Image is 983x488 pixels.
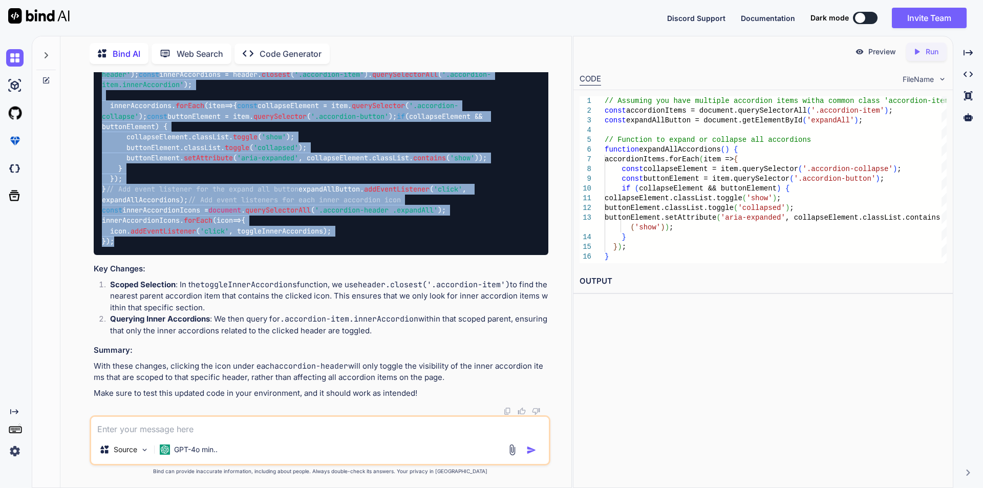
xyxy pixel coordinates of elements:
code: .accordion-item.innerAccordion [280,314,418,324]
span: 'aria-expanded' [720,214,785,222]
div: 6 [580,145,591,155]
img: githubLight [6,104,24,122]
span: ) [893,165,897,173]
span: // Function to expand or collapse all accordions [605,136,811,144]
img: icon [526,445,537,455]
div: 12 [580,203,591,213]
img: attachment [506,444,518,456]
p: : In the function, we use to find the nearest parent accordion item that contains the clicked ico... [110,279,548,314]
span: // Assuming you have multiple accordion items with [605,97,820,105]
span: classList [184,143,221,152]
span: collapseElement.classList.toggle [605,194,742,202]
span: addEventListener [364,185,430,194]
div: 15 [580,242,591,252]
img: chat [6,49,24,67]
span: '.accordion-item' [294,70,364,79]
span: closest [262,70,290,79]
span: const [237,101,258,111]
button: Invite Team [892,8,967,28]
h2: OUTPUT [573,269,953,293]
span: buttonElement.classList.toggle [605,204,734,212]
span: if [397,112,405,121]
strong: Querying Inner Accordions [110,314,210,324]
div: 9 [580,174,591,184]
span: ( [716,214,720,222]
span: { [785,184,789,193]
span: ( [734,204,738,212]
span: querySelectorAll [372,70,438,79]
span: } [622,233,626,241]
img: GPT-4o mini [160,444,170,455]
span: const [139,70,159,79]
code: toggleInnerAccordions [200,280,297,290]
img: chevron down [938,75,947,83]
span: collapseElement = item.querySelector [643,165,798,173]
div: 8 [580,164,591,174]
p: GPT-4o min.. [174,444,218,455]
span: buttonElement.setAttribute [605,214,716,222]
span: contains [413,154,446,163]
span: ( [798,165,802,173]
span: expandAllButton = document.getElementById [626,116,802,124]
h3: Summary: [94,345,548,356]
p: Bind can provide inaccurate information, including about people. Always double-check its answers.... [90,468,550,475]
span: querySelectorAll [245,205,311,215]
button: Documentation [741,13,795,24]
span: => [217,216,241,225]
img: ai-studio [6,77,24,94]
span: item => [703,155,734,163]
img: Bind AI [8,8,70,24]
button: Discord Support [667,13,725,24]
span: ) [772,194,776,202]
span: { [734,155,738,163]
div: 2 [580,106,591,116]
span: '.accordion-button' [311,112,389,121]
div: CODE [580,73,601,86]
span: const [622,175,643,183]
span: function [605,145,639,154]
strong: Scoped Selection [110,280,176,289]
p: Web Search [177,48,223,60]
span: ( [802,116,806,124]
div: 14 [580,232,591,242]
span: forEach [176,101,204,111]
img: settings [6,442,24,460]
span: ; [622,243,626,251]
span: ( [630,223,634,231]
span: ) [777,184,781,193]
p: Make sure to test this updated code in your environment, and it should work as intended! [94,388,548,399]
span: '.accordion-header .expandAll' [315,205,438,215]
p: Source [114,444,137,455]
div: 1 [580,96,591,106]
span: ) [875,175,880,183]
code: header.closest('.accordion-item') [358,280,510,290]
span: expandAllAccordions [639,145,721,154]
div: 5 [580,135,591,145]
span: , collapseElement.classList.contains [785,214,940,222]
span: accordionItems.forEach [605,155,699,163]
div: 3 [580,116,591,125]
span: => [208,101,233,111]
p: Code Generator [260,48,322,60]
p: Bind AI [113,48,140,60]
span: Dark mode [810,13,849,23]
span: } [613,243,617,251]
span: setAttribute [184,154,233,163]
span: ; [669,223,673,231]
span: ; [897,165,901,173]
span: ) [660,223,665,231]
span: 'show' [746,194,772,202]
span: ( [789,175,794,183]
span: const [147,112,167,121]
span: ( [807,107,811,115]
span: 'show' [262,133,286,142]
span: icon [217,216,233,225]
span: ) [725,145,729,154]
span: toggle [225,143,249,152]
span: '.accordion-collapse' [102,101,458,121]
span: ( [721,145,725,154]
span: toggle [233,133,258,142]
h3: Key Changes: [94,263,548,275]
span: ; [888,107,892,115]
div: 11 [580,194,591,203]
